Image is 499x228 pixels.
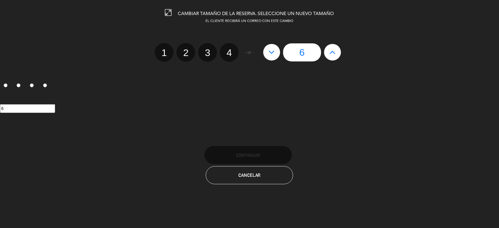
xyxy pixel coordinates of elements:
[206,20,293,23] span: EL CLIENTE RECIBIRÁ UN CORREO CON ESTE CAMBIO
[245,49,254,56] span: - or -
[198,43,217,62] label: 3
[238,173,261,178] span: Cancelar
[236,153,260,158] span: Continuar
[205,146,292,164] button: Continuar
[17,83,20,87] input: 2
[27,81,40,91] label: 3
[155,43,174,62] label: 1
[177,43,195,62] label: 2
[220,43,239,62] label: 4
[39,81,53,91] label: 4
[30,83,34,87] input: 3
[43,83,47,87] input: 4
[178,11,334,16] span: CAMBIAR TAMAÑO DE LA RESERVA. SELECCIONE UN NUEVO TAMAÑO
[4,83,8,87] input: 1
[206,166,293,184] button: Cancelar
[13,81,27,91] label: 2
